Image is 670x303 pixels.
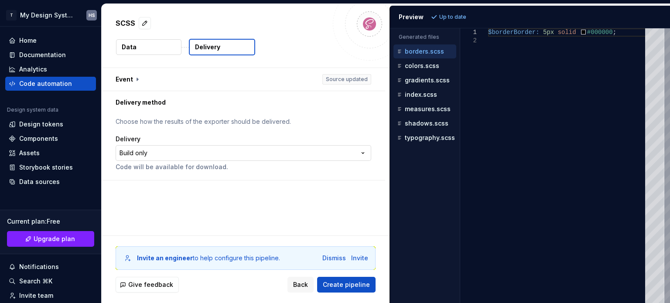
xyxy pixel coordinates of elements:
[5,117,96,131] a: Design tokens
[393,90,456,99] button: index.scss
[19,79,72,88] div: Code automation
[460,37,477,45] div: 2
[393,61,456,71] button: colors.scss
[393,119,456,128] button: shadows.scss
[393,75,456,85] button: gradients.scss
[137,254,280,262] div: to help configure this pipeline.
[543,29,554,36] span: 5px
[19,134,58,143] div: Components
[19,291,53,300] div: Invite team
[405,91,437,98] p: index.scss
[287,277,314,293] button: Back
[5,289,96,303] a: Invite team
[393,104,456,114] button: measures.scss
[7,217,94,226] div: Current plan : Free
[116,117,371,126] p: Choose how the results of the exporter should be delivered.
[5,34,96,48] a: Home
[189,39,255,55] button: Delivery
[5,77,96,91] a: Code automation
[405,106,451,112] p: measures.scss
[19,120,63,129] div: Design tokens
[116,277,179,293] button: Give feedback
[19,65,47,74] div: Analytics
[116,163,371,171] p: Code will be available for download.
[5,160,96,174] a: Storybook stories
[7,231,94,247] a: Upgrade plan
[405,77,450,84] p: gradients.scss
[7,106,58,113] div: Design system data
[116,18,135,28] p: SCSS
[405,62,439,69] p: colors.scss
[19,177,60,186] div: Data sources
[5,175,96,189] a: Data sources
[5,48,96,62] a: Documentation
[6,10,17,20] div: T
[89,12,95,19] div: HS
[5,132,96,146] a: Components
[587,29,612,36] span: #000000
[317,277,376,293] button: Create pipeline
[460,28,477,37] div: 1
[122,43,137,51] p: Data
[399,13,424,21] div: Preview
[322,254,346,262] button: Dismiss
[393,47,456,56] button: borders.scss
[137,254,193,262] b: Invite an engineer
[195,43,220,51] p: Delivery
[323,280,370,289] span: Create pipeline
[19,149,40,157] div: Assets
[116,39,181,55] button: Data
[612,29,616,36] span: ;
[19,277,52,286] div: Search ⌘K
[393,133,456,143] button: typography.scss
[128,280,173,289] span: Give feedback
[5,146,96,160] a: Assets
[405,120,448,127] p: shadows.scss
[20,11,76,20] div: My Design System
[399,34,451,41] p: Generated files
[5,260,96,274] button: Notifications
[5,274,96,288] button: Search ⌘K
[351,254,368,262] button: Invite
[19,163,73,172] div: Storybook stories
[557,29,576,36] span: solid
[488,29,540,36] span: $borderBorder:
[34,235,75,243] span: Upgrade plan
[19,51,66,59] div: Documentation
[439,14,466,20] p: Up to date
[405,48,444,55] p: borders.scss
[5,62,96,76] a: Analytics
[405,134,455,141] p: typography.scss
[293,280,308,289] span: Back
[19,262,59,271] div: Notifications
[19,36,37,45] div: Home
[2,6,99,24] button: TMy Design SystemHS
[116,135,140,143] label: Delivery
